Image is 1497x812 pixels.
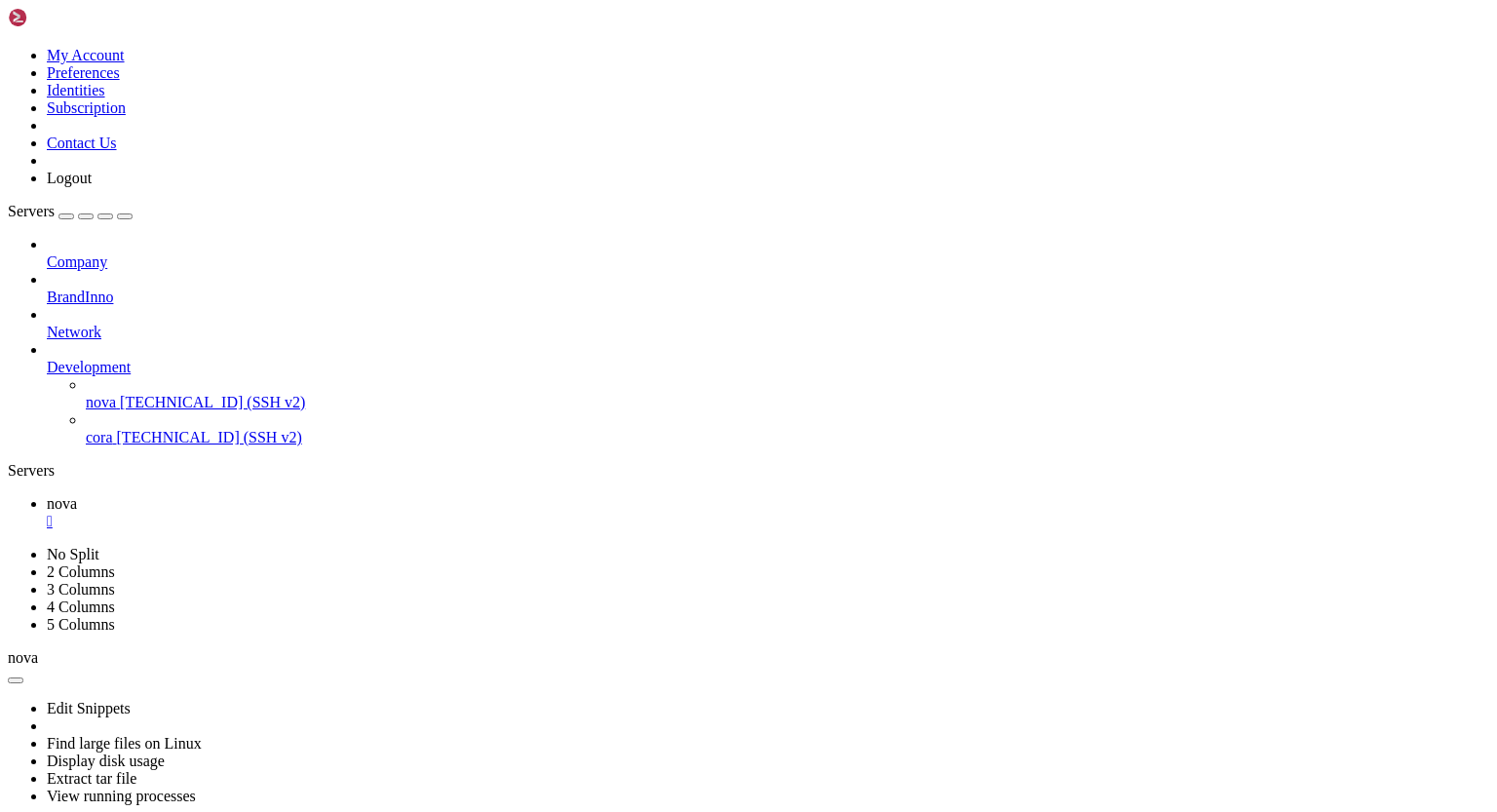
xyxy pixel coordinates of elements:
a: BrandInno [47,289,1489,306]
a: Company [47,253,1489,271]
a: Display disk usage [47,753,165,769]
a: cora [TECHNICAL_ID] (SSH v2) [86,429,1489,446]
a: Subscription [47,99,126,116]
a: View running processes [47,788,196,804]
li: cora [TECHNICAL_ID] (SSH v2) [86,411,1489,446]
a: 2 Columns [47,563,115,580]
a: Logout [47,170,92,186]
a: nova [TECHNICAL_ID] (SSH v2) [86,394,1489,411]
span: nova [47,495,77,512]
a: 3 Columns [47,581,115,598]
a: Extract tar file [47,770,136,787]
a: 5 Columns [47,616,115,633]
a: My Account [47,47,125,63]
span: Servers [8,203,55,219]
li: Network [47,306,1489,341]
a: nova [47,495,1489,530]
li: nova [TECHNICAL_ID] (SSH v2) [86,376,1489,411]
span: Development [47,359,131,375]
span: Company [47,253,107,270]
a: Contact Us [47,135,117,151]
a: Preferences [47,64,120,81]
a: 4 Columns [47,599,115,615]
li: Company [47,236,1489,271]
a: Servers [8,203,133,219]
a: No Split [47,546,99,562]
span: nova [8,649,38,666]
span: cora [86,429,113,445]
a: Identities [47,82,105,98]
span: BrandInno [47,289,113,305]
a: Edit Snippets [47,700,131,716]
span: nova [86,394,116,410]
a: Development [47,359,1489,376]
a: Network [47,324,1489,341]
span: [TECHNICAL_ID] (SSH v2) [117,429,302,445]
a:  [47,513,1489,530]
span: [TECHNICAL_ID] (SSH v2) [120,394,305,410]
li: Development [47,341,1489,446]
span: Network [47,324,101,340]
div: Servers [8,462,1489,480]
a: Find large files on Linux [47,735,202,752]
img: Shellngn [8,8,120,27]
li: BrandInno [47,271,1489,306]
